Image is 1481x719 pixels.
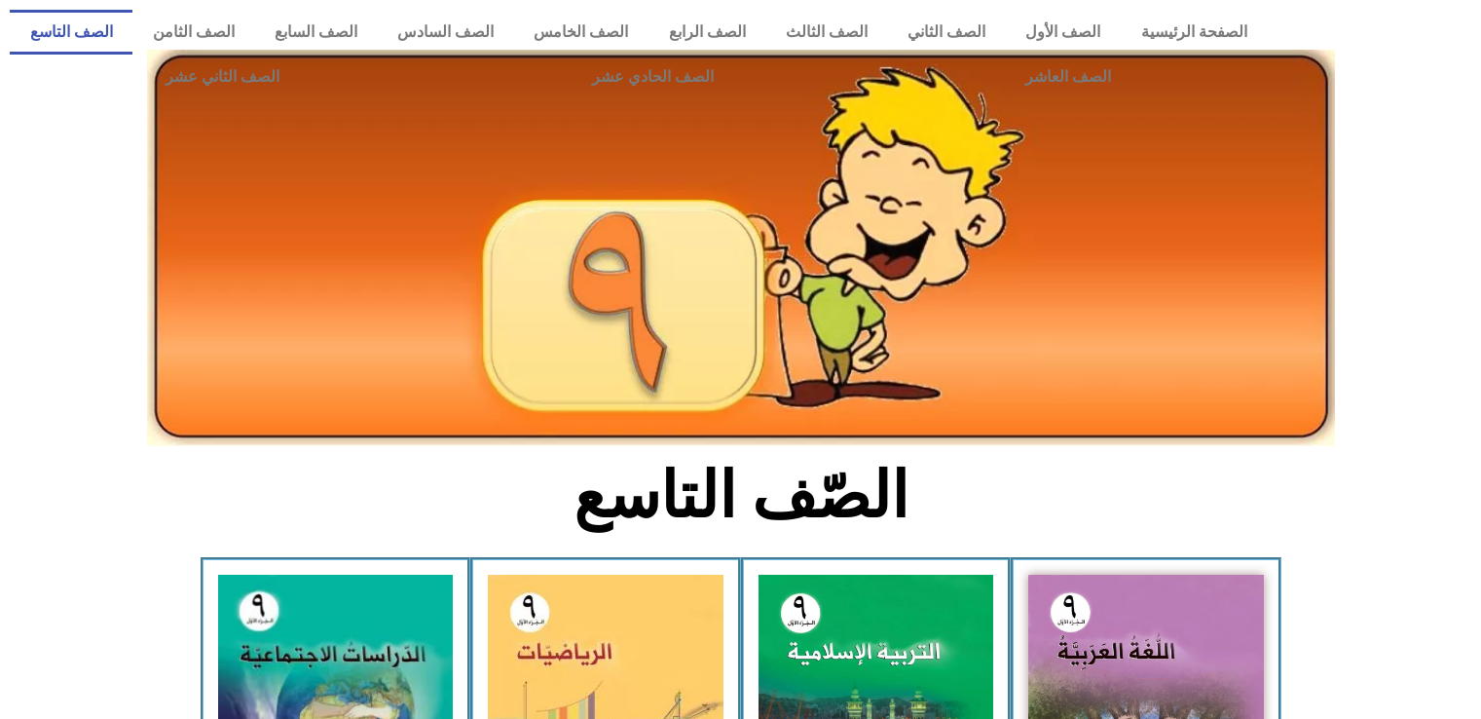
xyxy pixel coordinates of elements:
a: الصف الأول [1006,10,1121,55]
a: الصف الثالث [765,10,887,55]
a: الصف السادس [378,10,514,55]
a: الصفحة الرئيسية [1121,10,1267,55]
a: الصف الحادي عشر [435,55,869,99]
a: الصف التاسع [10,10,132,55]
a: الصف العاشر [870,55,1267,99]
h2: الصّف التاسع [419,458,1062,534]
a: الصف السابع [254,10,377,55]
a: الصف الرابع [648,10,765,55]
a: الصف الثامن [132,10,254,55]
a: الصف الثاني [887,10,1005,55]
a: الصف الثاني عشر [10,55,435,99]
a: الصف الخامس [514,10,648,55]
